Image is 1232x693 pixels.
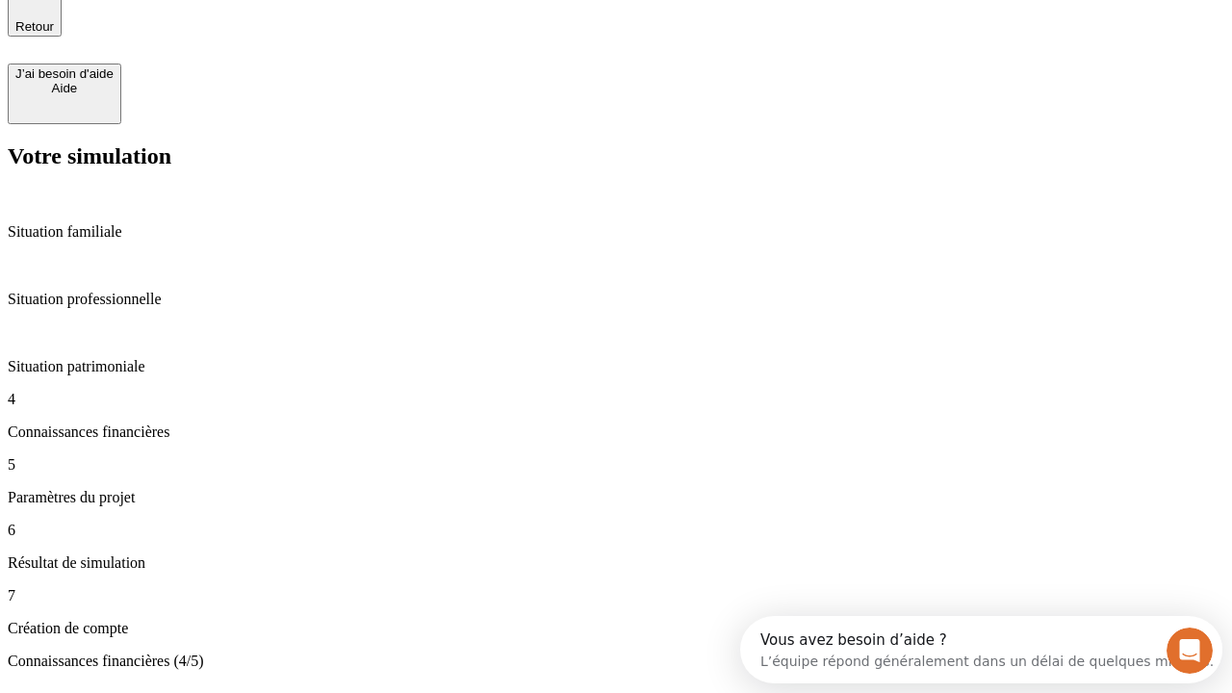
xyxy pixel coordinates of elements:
div: Vous avez besoin d’aide ? [20,16,474,32]
p: 5 [8,456,1224,474]
p: Connaissances financières [8,423,1224,441]
iframe: Intercom live chat discovery launcher [740,616,1222,683]
span: Retour [15,19,54,34]
p: Connaissances financières (4/5) [8,653,1224,670]
p: Résultat de simulation [8,554,1224,572]
div: Ouvrir le Messenger Intercom [8,8,530,61]
p: Situation familiale [8,223,1224,241]
div: Aide [15,81,114,95]
p: Situation patrimoniale [8,358,1224,375]
h2: Votre simulation [8,143,1224,169]
p: 6 [8,522,1224,539]
div: J’ai besoin d'aide [15,66,114,81]
p: Paramètres du projet [8,489,1224,506]
p: 7 [8,587,1224,604]
p: Situation professionnelle [8,291,1224,308]
button: J’ai besoin d'aideAide [8,64,121,124]
div: L’équipe répond généralement dans un délai de quelques minutes. [20,32,474,52]
iframe: Intercom live chat [1167,628,1213,674]
p: Création de compte [8,620,1224,637]
p: 4 [8,391,1224,408]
